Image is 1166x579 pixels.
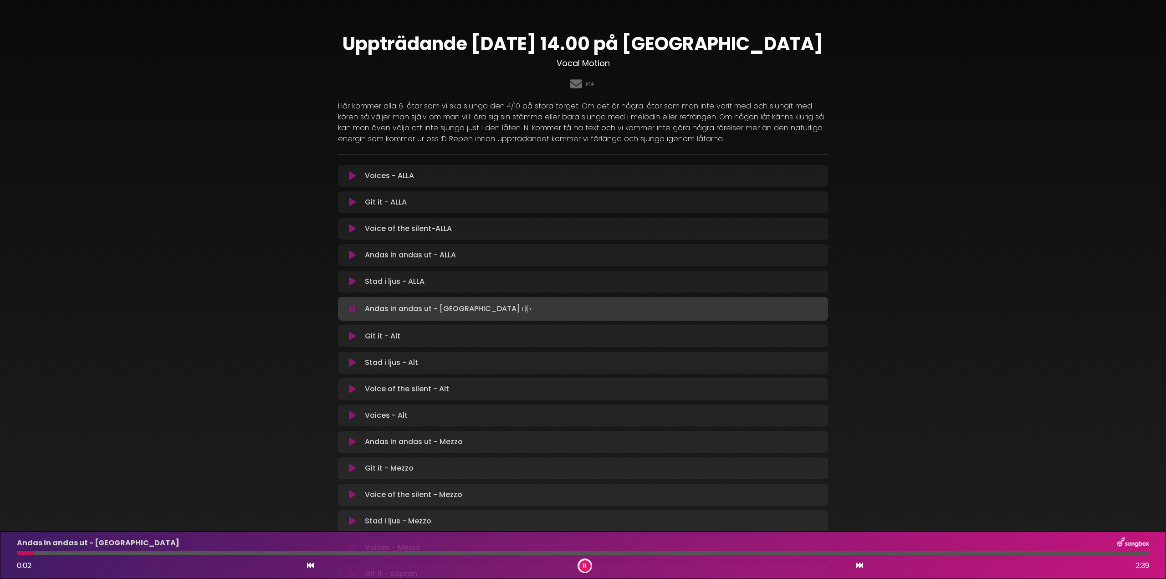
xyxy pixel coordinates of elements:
p: Stad i ljus - ALLA [365,276,424,287]
p: Voice of the silent - Alt [365,384,449,395]
p: Voice of the silent-ALLA [365,223,452,234]
img: waveform4.gif [520,302,533,315]
h3: Vocal Motion [338,58,828,68]
p: Voice of the silent - Mezzo [365,489,462,500]
p: Här kommer alla 6 låtar som vi ska sjunga den 4/10 på stora torget. Om det är några låtar som man... [338,101,828,144]
span: 0:02 [17,560,31,571]
img: songbox-logo-white.png [1117,537,1149,549]
p: Stad i ljus - Alt [365,357,418,368]
p: Git it - Mezzo [365,463,414,474]
a: PDF [586,81,594,88]
p: Andas in andas ut - Mezzo [365,436,463,447]
p: Andas in andas ut - ALLA [365,250,456,261]
p: Git it - Alt [365,331,400,342]
p: Voices - Alt [365,410,408,421]
h1: Uppträdande [DATE] 14.00 på [GEOGRAPHIC_DATA] [338,33,828,55]
p: Andas in andas ut - [GEOGRAPHIC_DATA] [365,302,533,315]
p: Andas in andas ut - [GEOGRAPHIC_DATA] [17,538,179,548]
p: Voices - ALLA [365,170,414,181]
p: Stad i ljus - Mezzo [365,516,431,527]
p: Git it - ALLA [365,197,407,208]
span: 2:39 [1135,560,1149,571]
